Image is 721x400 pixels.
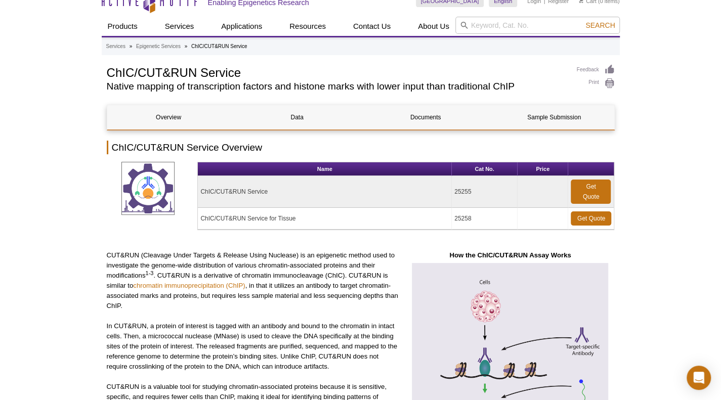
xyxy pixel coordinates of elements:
[159,17,200,36] a: Services
[185,43,188,49] li: »
[449,251,571,259] strong: How the ChIC/CUT&RUN Assay Works
[191,43,247,49] li: ChIC/CUT&RUN Service
[236,105,359,129] a: Data
[364,105,487,129] a: Documents
[215,17,268,36] a: Applications
[198,208,452,230] td: ChIC/CUT&RUN Service for Tissue
[133,282,245,289] a: chromatin immunoprecipitation (ChIP)
[107,64,567,79] h1: ChIC/CUT&RUN Service
[518,162,569,176] th: Price
[582,21,618,30] button: Search
[102,17,144,36] a: Products
[106,42,125,51] a: Services
[452,208,518,230] td: 25258
[412,17,455,36] a: About Us
[136,42,181,51] a: Epigenetic Services
[585,21,615,29] span: Search
[571,211,611,226] a: Get Quote
[455,17,620,34] input: Keyword, Cat. No.
[121,162,175,215] img: ChIC/CUT&RUN Service
[107,250,399,311] p: CUT&RUN (Cleavage Under Targets & Release Using Nuclease) is an epigenetic method used to investi...
[452,162,518,176] th: Cat No.
[577,78,615,89] a: Print
[145,270,153,276] sup: 1-3
[283,17,332,36] a: Resources
[571,180,611,204] a: Get Quote
[577,64,615,75] a: Feedback
[130,43,133,49] li: »
[107,105,230,129] a: Overview
[493,105,616,129] a: Sample Submission
[198,162,452,176] th: Name
[198,176,452,208] td: ChIC/CUT&RUN Service
[107,321,399,372] p: In CUT&RUN, a protein of interest is tagged with an antibody and bound to the chromatin in intact...
[687,366,711,390] div: Open Intercom Messenger
[452,176,518,208] td: 25255
[347,17,397,36] a: Contact Us
[107,82,567,91] h2: Native mapping of transcription factors and histone marks with lower input than traditional ChIP
[107,141,615,154] h2: ChIC/CUT&RUN Service Overview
